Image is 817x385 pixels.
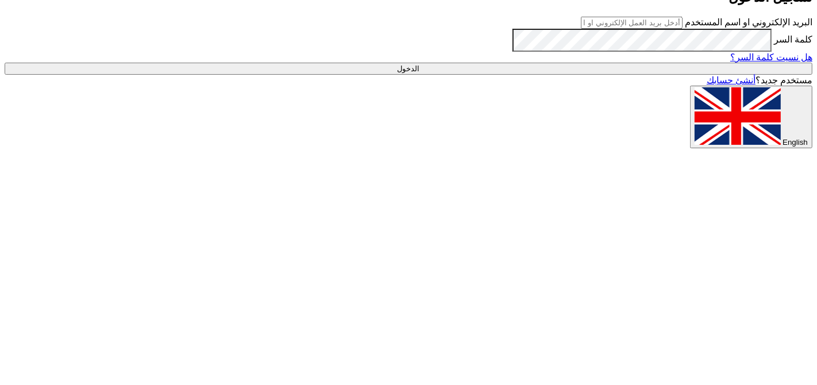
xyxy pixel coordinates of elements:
button: English [690,86,812,148]
label: البريد الإلكتروني او اسم المستخدم [685,17,812,27]
label: كلمة السر [774,34,812,44]
input: الدخول [5,63,812,75]
div: مستخدم جديد؟ [5,75,812,86]
span: English [783,138,808,147]
img: en-US.png [695,87,781,145]
input: أدخل بريد العمل الإلكتروني او اسم المستخدم الخاص بك ... [581,17,683,29]
a: أنشئ حسابك [707,75,756,85]
a: هل نسيت كلمة السر؟ [730,52,812,62]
